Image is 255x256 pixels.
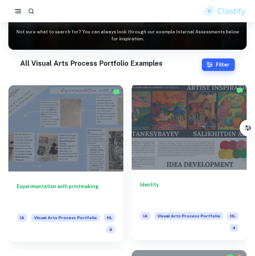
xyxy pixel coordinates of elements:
[230,224,238,232] span: 4
[17,183,115,206] h6: Experimentation with printmaking
[202,58,235,71] button: Filter
[17,214,27,222] span: IA
[8,85,123,242] a: Experimentation with printmakingIAVisual Arts Process PortfolioHL4
[104,214,115,222] span: HL
[227,212,238,220] span: HL
[113,89,120,96] img: Marked
[106,226,115,233] span: 4
[241,121,255,135] button: Filter
[236,87,243,94] img: Marked
[203,4,247,18] img: Clastify logo
[140,212,150,220] span: IA
[155,212,223,220] span: Visual Arts Process Portfolio
[140,181,238,204] h6: Identity
[8,29,247,43] h6: Not sure what to search for? You can always look through our example Internal Assessments below f...
[132,85,247,242] a: IdentityIAVisual Arts Process PortfolioHL4
[20,58,201,69] h1: All Visual Arts Process Portfolio Examples
[31,214,100,222] span: Visual Arts Process Portfolio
